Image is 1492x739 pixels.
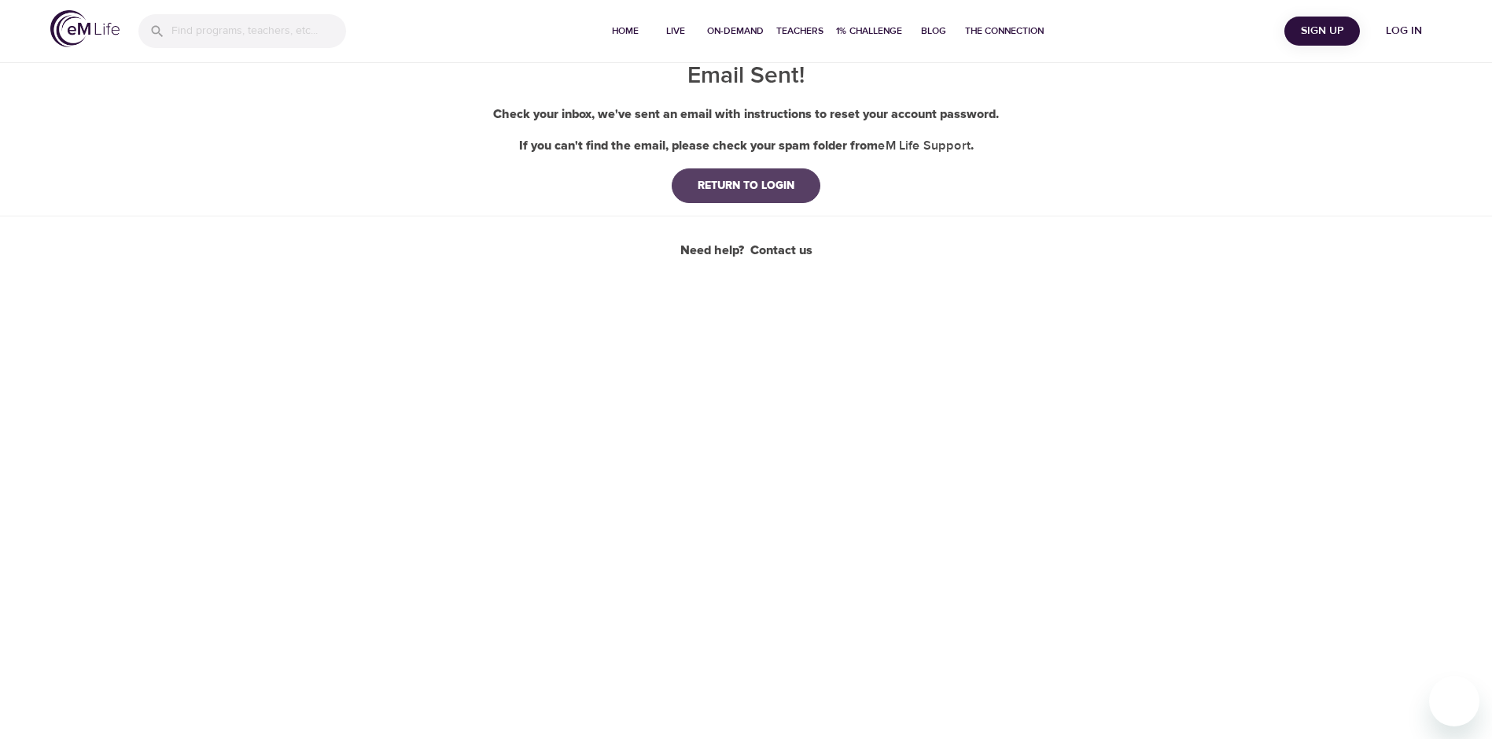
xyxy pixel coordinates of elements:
[1372,21,1435,41] span: Log in
[657,23,694,39] span: Live
[878,138,971,153] b: eM Life Support
[836,23,902,39] span: 1% Challenge
[1429,676,1479,726] iframe: Button to launch messaging window
[672,168,820,203] button: RETURN TO LOGIN
[707,23,764,39] span: On-Demand
[680,242,812,260] div: Need help?
[1366,17,1442,46] button: Log in
[965,23,1044,39] span: The Connection
[1284,17,1360,46] button: Sign Up
[776,23,823,39] span: Teachers
[171,14,346,48] input: Find programs, teachers, etc...
[915,23,952,39] span: Blog
[750,242,812,260] a: Contact us
[606,23,644,39] span: Home
[685,178,807,194] div: RETURN TO LOGIN
[1291,21,1354,41] span: Sign Up
[50,10,120,47] img: logo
